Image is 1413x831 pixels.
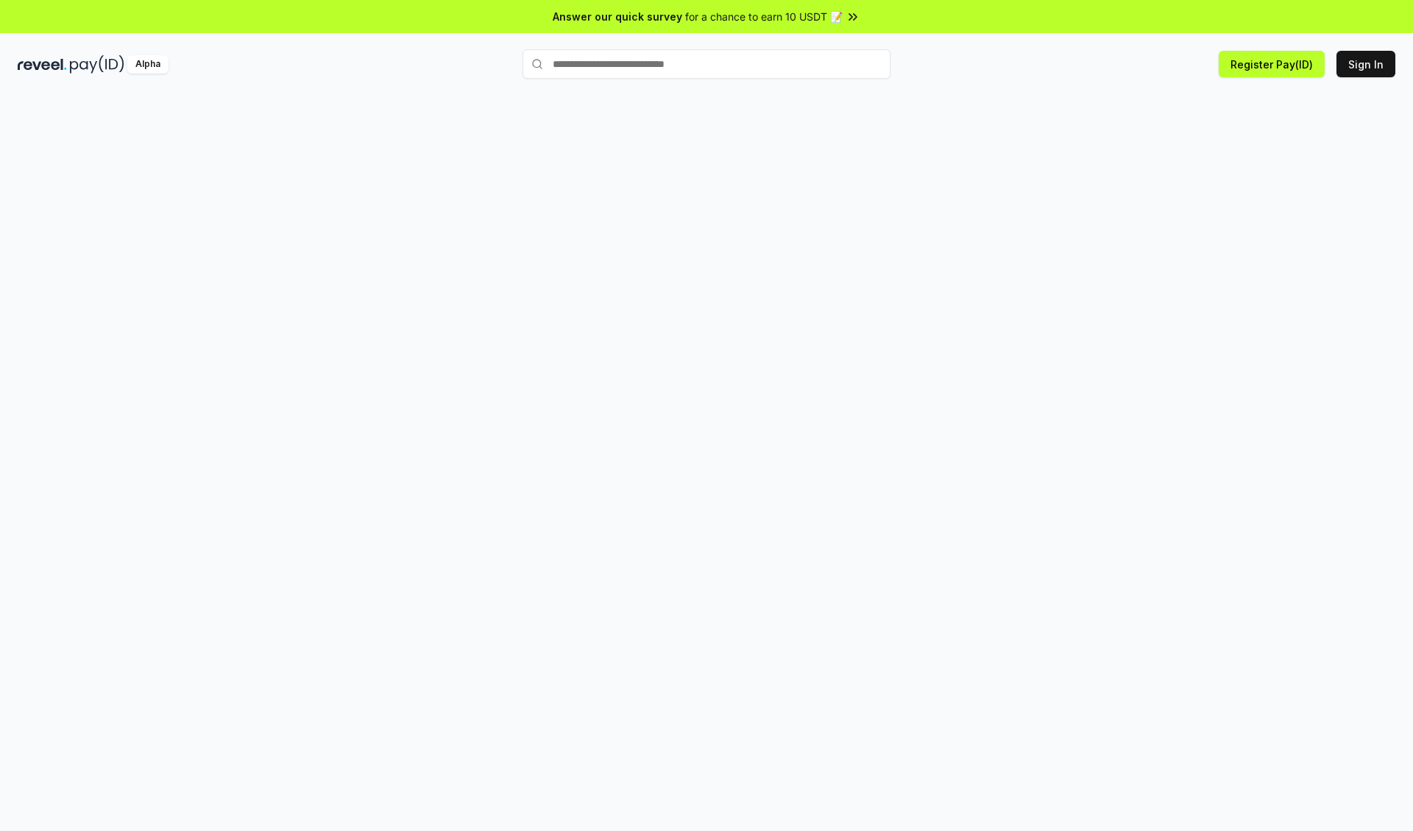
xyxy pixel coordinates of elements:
div: Alpha [127,55,169,74]
button: Sign In [1336,51,1395,77]
span: for a chance to earn 10 USDT 📝 [685,9,843,24]
span: Answer our quick survey [553,9,682,24]
button: Register Pay(ID) [1219,51,1325,77]
img: reveel_dark [18,55,67,74]
img: pay_id [70,55,124,74]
